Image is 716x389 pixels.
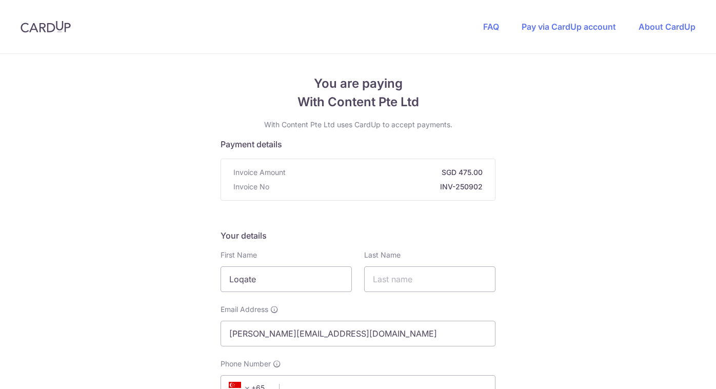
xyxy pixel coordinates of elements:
input: First name [221,266,352,292]
strong: SGD 475.00 [290,167,483,178]
input: Last name [364,266,495,292]
span: Email Address [221,304,268,315]
span: Phone Number [221,359,271,369]
label: First Name [221,250,257,260]
label: Last Name [364,250,401,260]
img: CardUp [21,21,71,33]
span: Invoice No [233,182,269,192]
h5: Your details [221,229,495,242]
span: Invoice Amount [233,167,286,178]
span: You are paying [221,74,495,93]
p: With Content Pte Ltd uses CardUp to accept payments. [221,120,495,130]
a: About CardUp [639,22,695,32]
strong: INV-250902 [273,182,483,192]
a: FAQ [483,22,499,32]
input: Email address [221,321,495,346]
span: With Content Pte Ltd [221,93,495,111]
h5: Payment details [221,138,495,150]
a: Pay via CardUp account [522,22,616,32]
